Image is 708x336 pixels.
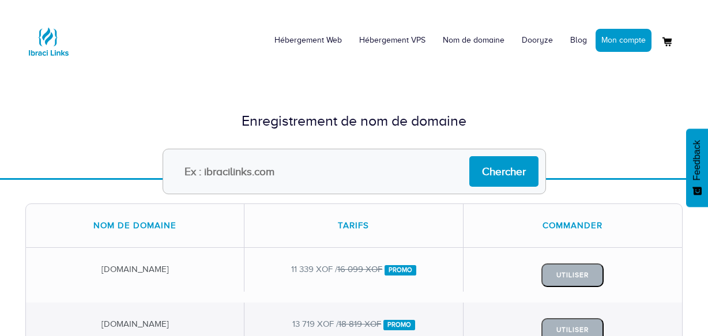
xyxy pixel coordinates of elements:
[464,204,682,247] div: Commander
[596,29,651,52] a: Mon compte
[26,204,244,247] div: Nom de domaine
[163,149,546,194] input: Ex : ibracilinks.com
[686,129,708,207] button: Feedback - Afficher l’enquête
[434,23,513,58] a: Nom de domaine
[385,265,416,275] span: Promo
[25,18,71,65] img: Logo Ibraci Links
[244,248,463,291] div: 11 339 XOF /
[692,140,702,180] span: Feedback
[351,23,434,58] a: Hébergement VPS
[244,204,463,247] div: Tarifs
[26,248,244,291] div: [DOMAIN_NAME]
[513,23,562,58] a: Dooryze
[383,320,415,330] span: Promo
[562,23,596,58] a: Blog
[25,111,683,131] div: Enregistrement de nom de domaine
[338,319,381,329] del: 18 819 XOF
[25,9,71,65] a: Logo Ibraci Links
[266,23,351,58] a: Hébergement Web
[469,156,538,187] input: Chercher
[337,265,382,274] del: 16 099 XOF
[541,263,604,287] button: Utiliser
